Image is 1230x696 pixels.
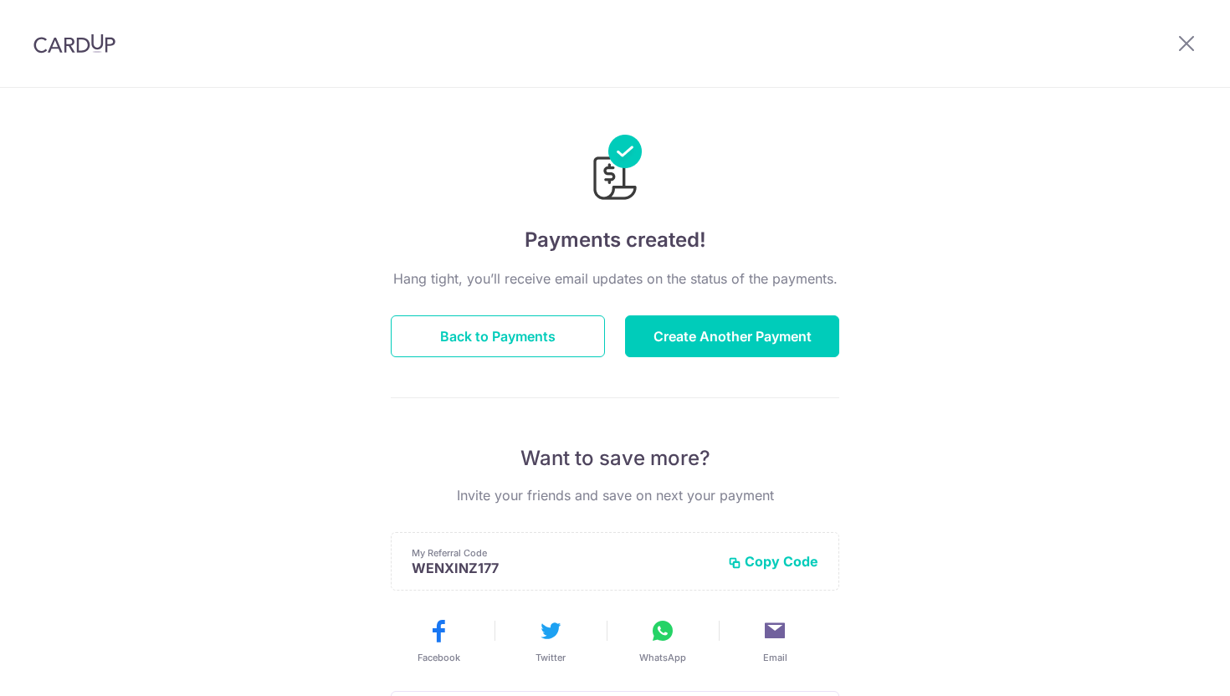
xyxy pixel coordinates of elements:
[33,33,115,54] img: CardUp
[625,315,839,357] button: Create Another Payment
[391,315,605,357] button: Back to Payments
[412,546,715,560] p: My Referral Code
[763,651,787,664] span: Email
[391,485,839,505] p: Invite your friends and save on next your payment
[501,617,600,664] button: Twitter
[389,617,488,664] button: Facebook
[536,651,566,664] span: Twitter
[639,651,686,664] span: WhatsApp
[725,617,824,664] button: Email
[391,445,839,472] p: Want to save more?
[613,617,712,664] button: WhatsApp
[391,269,839,289] p: Hang tight, you’ll receive email updates on the status of the payments.
[391,225,839,255] h4: Payments created!
[728,553,818,570] button: Copy Code
[588,135,642,205] img: Payments
[412,560,715,576] p: WENXINZ177
[418,651,460,664] span: Facebook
